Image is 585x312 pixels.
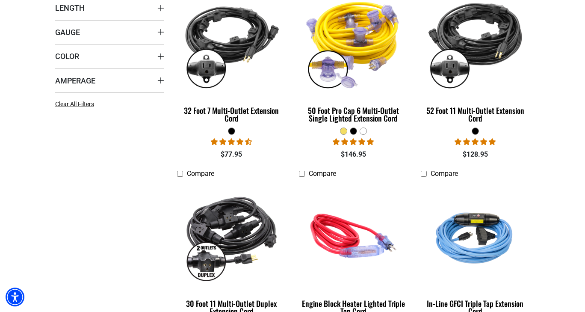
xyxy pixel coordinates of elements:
summary: Amperage [55,68,164,92]
span: Color [55,51,79,61]
div: $146.95 [299,149,408,160]
div: 32 Foot 7 Multi-Outlet Extension Cord [177,107,286,122]
summary: Color [55,44,164,68]
span: 4.73 stars [211,138,252,146]
span: Clear All Filters [55,101,94,107]
img: red [299,186,407,285]
span: Compare [187,169,214,178]
a: Clear All Filters [55,100,97,109]
span: Length [55,3,85,13]
summary: Gauge [55,20,164,44]
div: $77.95 [177,149,286,160]
span: Amperage [55,76,95,86]
div: 50 Foot Pro Cap 6 Multi-Outlet Single Lighted Extension Cord [299,107,408,122]
span: 4.80 stars [333,138,374,146]
span: Compare [431,169,458,178]
img: Light Blue [421,186,529,285]
div: $128.95 [421,149,530,160]
span: Gauge [55,27,80,37]
div: Accessibility Menu [6,288,24,306]
span: 4.95 stars [455,138,496,146]
span: Compare [309,169,336,178]
img: black [178,186,286,285]
div: 52 Foot 11 Multi-Outlet Extension Cord [421,107,530,122]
